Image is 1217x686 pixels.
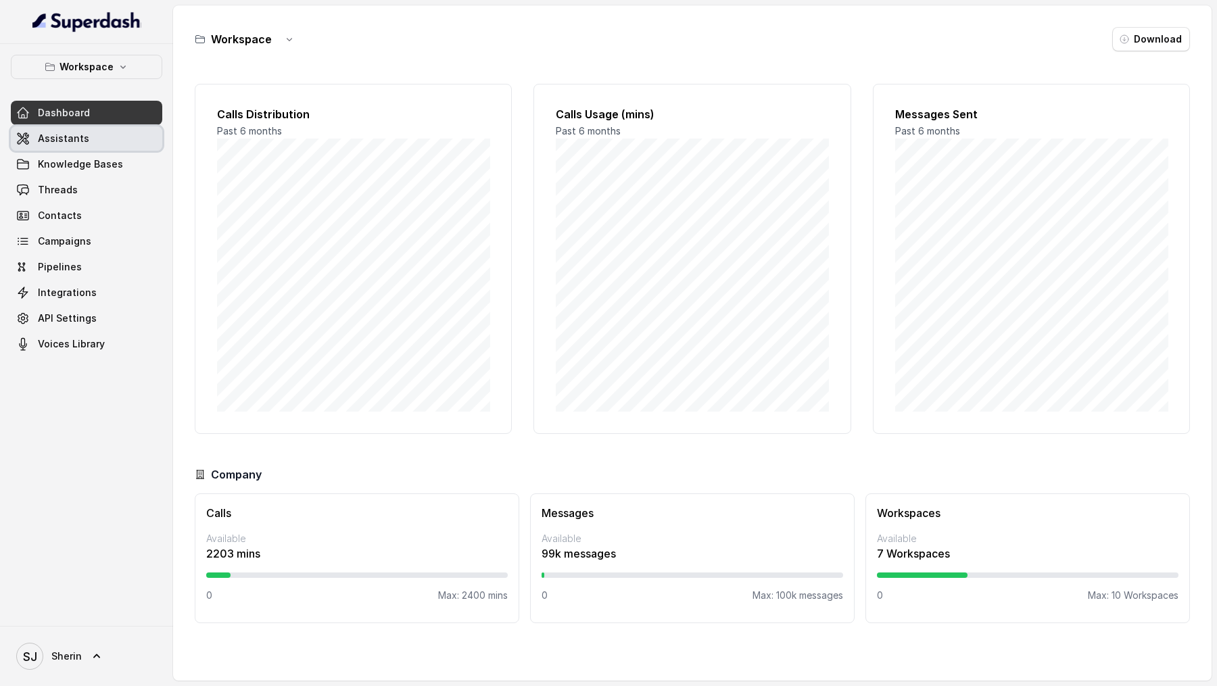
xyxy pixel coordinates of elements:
[38,337,105,351] span: Voices Library
[542,532,843,545] p: Available
[11,101,162,125] a: Dashboard
[753,589,843,602] p: Max: 100k messages
[556,106,828,122] h2: Calls Usage (mins)
[11,306,162,330] a: API Settings
[1112,27,1190,51] button: Download
[556,125,621,137] span: Past 6 months
[211,466,262,483] h3: Company
[1088,589,1178,602] p: Max: 10 Workspaces
[11,126,162,151] a: Assistants
[217,125,282,137] span: Past 6 months
[877,505,1178,521] h3: Workspaces
[51,650,82,663] span: Sherin
[877,545,1178,562] p: 7 Workspaces
[895,106,1168,122] h2: Messages Sent
[11,255,162,279] a: Pipelines
[206,545,508,562] p: 2203 mins
[542,545,843,562] p: 99k messages
[895,125,960,137] span: Past 6 months
[38,209,82,222] span: Contacts
[38,260,82,274] span: Pipelines
[211,31,272,47] h3: Workspace
[206,505,508,521] h3: Calls
[877,532,1178,545] p: Available
[206,589,212,602] p: 0
[217,106,490,122] h2: Calls Distribution
[38,106,90,120] span: Dashboard
[38,235,91,248] span: Campaigns
[11,55,162,79] button: Workspace
[542,589,548,602] p: 0
[38,132,89,145] span: Assistants
[542,505,843,521] h3: Messages
[206,532,508,545] p: Available
[32,11,141,32] img: light.svg
[38,286,97,299] span: Integrations
[11,280,162,305] a: Integrations
[11,229,162,253] a: Campaigns
[59,59,114,75] p: Workspace
[38,157,123,171] span: Knowledge Bases
[11,152,162,176] a: Knowledge Bases
[38,312,97,325] span: API Settings
[11,332,162,356] a: Voices Library
[11,178,162,202] a: Threads
[438,589,508,602] p: Max: 2400 mins
[11,637,162,675] a: Sherin
[23,650,37,664] text: SJ
[38,183,78,197] span: Threads
[11,203,162,228] a: Contacts
[877,589,883,602] p: 0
